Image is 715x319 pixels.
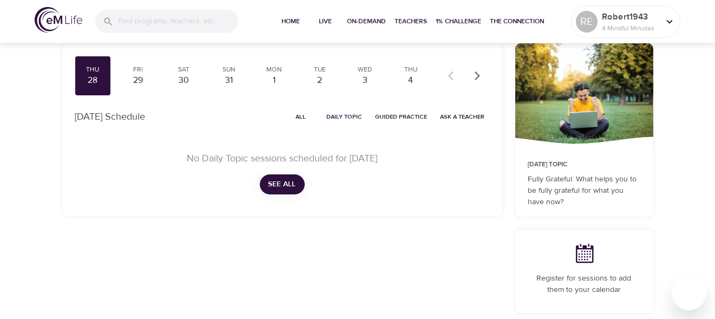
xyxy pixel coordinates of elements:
div: Sat [170,65,197,74]
div: 1 [261,74,288,87]
button: Daily Topic [323,108,367,125]
div: Tue [306,65,333,74]
p: No Daily Topic sessions scheduled for [DATE] [88,151,476,166]
div: Fri [124,65,152,74]
p: [DATE] Schedule [75,109,146,124]
p: [DATE] Topic [528,160,640,170]
div: 2 [306,74,333,87]
span: Live [313,16,339,27]
div: Thu [397,65,424,74]
span: Guided Practice [376,112,428,122]
span: See All [268,178,296,191]
div: Wed [352,65,379,74]
span: The Connection [490,16,545,27]
p: Fully Grateful: What helps you to be fully grateful for what you have now? [528,174,640,208]
div: Sun [215,65,242,74]
button: Ask a Teacher [436,108,489,125]
span: Home [278,16,304,27]
button: See All [260,174,305,194]
div: 29 [124,74,152,87]
span: Ask a Teacher [441,112,485,122]
input: Find programs, teachers, etc... [118,10,238,33]
span: 1% Challenge [436,16,482,27]
div: Mon [261,65,288,74]
span: On-Demand [347,16,386,27]
button: Guided Practice [371,108,432,125]
p: 4 Mindful Minutes [602,23,659,33]
span: All [288,112,314,122]
button: All [284,108,318,125]
iframe: Button to launch messaging window [672,276,706,310]
div: 30 [170,74,197,87]
div: 4 [397,74,424,87]
span: Teachers [395,16,428,27]
div: 31 [215,74,242,87]
p: Register for sessions to add them to your calendar [528,273,640,296]
div: Thu [80,65,107,74]
div: RE [576,11,598,32]
span: Daily Topic [327,112,363,122]
div: 28 [80,74,107,87]
img: logo [35,7,82,32]
div: 3 [352,74,379,87]
p: Robert1943 [602,10,659,23]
